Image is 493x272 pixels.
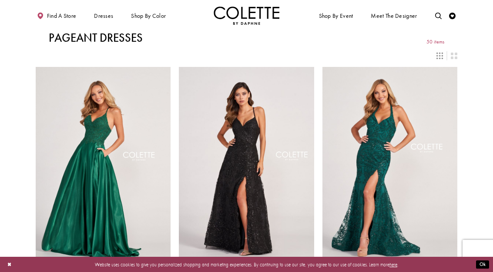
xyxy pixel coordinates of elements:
[94,13,113,19] span: Dresses
[49,31,143,44] h1: Pageant Dresses
[369,7,419,25] a: Meet the designer
[4,259,15,270] button: Close Dialog
[451,53,457,59] span: Switch layout to 2 columns
[448,7,458,25] a: Check Wishlist
[131,13,166,19] span: Shop by color
[371,13,417,19] span: Meet the designer
[130,7,168,25] span: Shop by color
[92,7,115,25] span: Dresses
[47,260,446,269] p: Website uses cookies to give you personalized shopping and marketing experiences. By continuing t...
[36,67,171,263] a: Visit Colette by Daphne Style No. CL2033 Page
[179,67,314,263] a: Visit Colette by Daphne Style No. CL2028 Page
[214,7,280,25] a: Visit Home Page
[317,7,355,25] span: Shop By Event
[36,7,78,25] a: Find a store
[436,53,443,59] span: Switch layout to 3 columns
[319,13,353,19] span: Shop By Event
[214,7,280,25] img: Colette by Daphne
[31,48,461,63] div: Layout Controls
[426,39,444,45] span: 50 items
[476,260,489,269] button: Submit Dialog
[389,261,397,267] a: here
[433,7,443,25] a: Toggle search
[47,13,77,19] span: Find a store
[322,67,458,263] a: Visit Colette by Daphne Style No. CL2027 Page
